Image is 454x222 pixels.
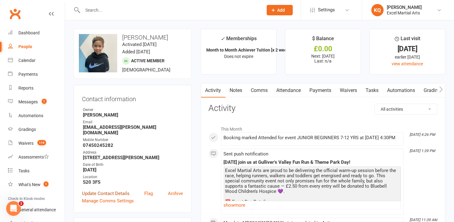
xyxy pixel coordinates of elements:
div: Mobile Number [83,137,183,143]
div: People [18,44,32,49]
strong: [PERSON_NAME] [83,112,183,118]
input: Search... [81,6,259,14]
h3: Contact information [82,93,183,102]
a: Assessments [8,150,65,164]
span: 119 [37,140,46,145]
a: Update Contact Details [82,190,130,197]
i: [DATE] 11:39 AM [409,218,437,222]
a: Manage Comms Settings [82,197,134,205]
a: Payments [8,67,65,81]
div: Payments [18,72,38,77]
div: Messages [18,99,38,104]
div: KQ [371,4,384,16]
a: Tasks [362,83,383,98]
button: Add [267,5,293,15]
a: Clubworx [7,6,23,21]
a: Tasks [8,164,65,178]
h3: [PERSON_NAME] [79,34,186,41]
li: This Month [209,123,437,132]
i: [DATE] 1:39 PM [409,149,435,153]
strong: S20 3FS [83,179,183,185]
div: [DATE] [375,46,440,52]
a: Activity [201,83,226,98]
div: Email [83,119,183,125]
a: Comms [247,83,272,98]
span: [DEMOGRAPHIC_DATA] [122,67,170,73]
span: 1 [42,99,47,104]
a: Messages 1 [8,95,65,109]
div: Gradings [18,127,36,132]
a: People [8,40,65,54]
span: Active member [131,58,165,63]
div: What's New [18,182,41,187]
iframe: Intercom live chat [6,201,21,216]
a: show more [224,201,401,209]
h3: Activity [209,104,437,113]
span: Does not expire [224,54,253,59]
div: Assessments [18,155,49,159]
div: Waivers [18,141,33,146]
a: Dashboard [8,26,65,40]
div: Dashboard [18,30,40,35]
div: [PERSON_NAME] [387,5,422,10]
strong: 07450245282 [83,143,183,148]
a: Notes [226,83,247,98]
div: Excel Martial Arts [387,10,422,16]
strong: [EMAIL_ADDRESS][PERSON_NAME][DOMAIN_NAME] [83,124,183,136]
p: Next: [DATE] Last: n/a [291,54,355,63]
a: view attendance [392,61,423,66]
div: General attendance [18,207,56,212]
div: Memberships [221,35,257,46]
div: Calendar [18,58,36,63]
div: Reports [18,86,33,90]
img: image1757536288.png [79,34,117,72]
div: Owner [83,107,183,113]
span: Settings [318,3,335,17]
i: ✓ [221,36,225,42]
a: Automations [383,83,420,98]
a: Calendar [8,54,65,67]
strong: [DATE] [83,167,183,173]
a: What's New1 [8,178,65,192]
a: Reports [8,81,65,95]
a: General attendance kiosk mode [8,203,65,217]
span: Sent push notification [224,151,269,157]
a: Archive [168,190,183,197]
div: Booking marked Attended for event JUNIOR BEGINNERS 7-12 YRS at [DATE] 4:30PM [224,135,401,140]
div: Last visit [395,35,420,46]
div: Automations [18,113,43,118]
a: Waivers [336,83,362,98]
a: Gradings [8,123,65,136]
a: Flag [144,190,153,197]
div: [DATE] join us at Gulliver’s Valley Fun Run & Theme Park Day! [224,160,401,165]
a: Attendance [272,83,305,98]
time: Added [DATE] [122,49,150,55]
div: Location [83,174,183,180]
div: $ Balance [312,35,334,46]
div: Tasks [18,168,29,173]
a: Waivers 119 [8,136,65,150]
a: Automations [8,109,65,123]
div: Date of Birth [83,162,183,168]
span: 1 [44,182,49,187]
i: [DATE] 4:26 PM [409,132,435,137]
span: 1 [19,201,24,206]
div: earlier [DATE] [375,54,440,60]
strong: [STREET_ADDRESS][PERSON_NAME] [83,155,183,160]
span: Add [277,8,285,13]
a: Payments [305,83,336,98]
div: £0.00 [291,46,355,52]
time: Activated [DATE] [122,42,157,47]
div: Address [83,150,183,155]
strong: Month to Month Achiever Tuition [x 2 weekl... [207,48,294,52]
